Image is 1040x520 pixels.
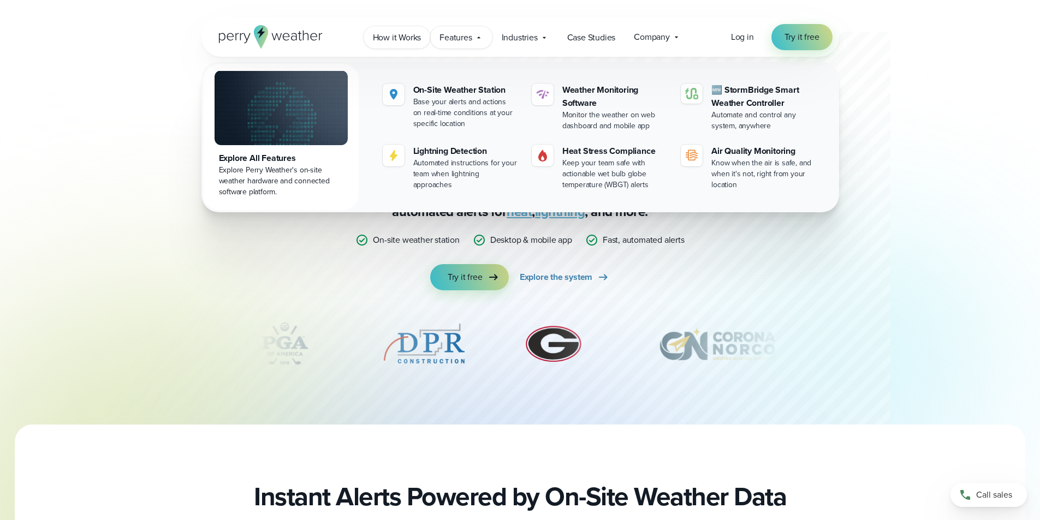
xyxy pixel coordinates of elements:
img: stormbridge-icon-V6.svg [685,88,698,99]
a: Case Studies [558,26,625,49]
div: 5 of 12 [381,316,468,371]
span: Industries [502,31,538,44]
span: Try it free [785,31,819,44]
img: Gas.svg [536,149,549,162]
a: Try it free [771,24,833,50]
span: Explore the system [520,271,592,284]
span: Company [634,31,670,44]
p: Fast, automated alerts [603,234,685,247]
div: Lightning Detection [413,145,519,158]
img: lightning-icon.svg [387,149,400,162]
div: 7 of 12 [640,316,795,371]
div: Monitor the weather on web dashboard and mobile app [562,110,668,132]
span: Call sales [976,488,1012,501]
div: Air Quality Monitoring [711,145,817,158]
div: Keep your team safe with actionable wet bulb globe temperature (WBGT) alerts [562,158,668,190]
a: 🆕 StormBridge Smart Weather Controller Automate and control any system, anywhere [676,79,821,136]
a: Call sales [950,483,1027,507]
div: Explore Perry Weather's on-site weather hardware and connected software platform. [219,165,343,198]
p: Stop relying on weather apps you can’t trust — [PERSON_NAME] Weather delivers certainty with , ac... [302,168,739,220]
a: How it Works [364,26,431,49]
span: Try it free [448,271,483,284]
img: aqi-icon.svg [685,149,698,162]
div: Weather Monitoring Software [562,83,668,110]
div: slideshow [256,316,785,376]
img: Corona-Norco-Unified-School-District.svg [640,316,795,371]
a: Try it free [430,264,509,290]
p: Desktop & mobile app [490,234,572,247]
span: Case Studies [567,31,616,44]
img: software-icon.svg [536,88,549,101]
div: Heat Stress Compliance [562,145,668,158]
div: Base your alerts and actions on real-time conditions at your specific location [413,97,519,129]
div: Know when the air is safe, and when it's not, right from your location [711,158,817,190]
div: Explore All Features [219,152,343,165]
a: Log in [731,31,754,44]
span: How it Works [373,31,421,44]
div: 🆕 StormBridge Smart Weather Controller [711,83,817,110]
img: PGA.svg [241,316,328,371]
a: Lightning Detection Automated instructions for your team when lightning approaches [378,140,523,195]
a: Explore All Features Explore Perry Weather's on-site weather hardware and connected software plat... [204,64,359,210]
a: Weather Monitoring Software Monitor the weather on web dashboard and mobile app [527,79,672,136]
div: Automated instructions for your team when lightning approaches [413,158,519,190]
div: On-Site Weather Station [413,83,519,97]
a: Air Quality Monitoring Know when the air is safe, and when it's not, right from your location [676,140,821,195]
p: On-site weather station [373,234,459,247]
a: Explore the system [520,264,610,290]
span: Log in [731,31,754,43]
img: University-of-Georgia.svg [520,316,587,371]
h2: Instant Alerts Powered by On-Site Weather Data [254,481,786,512]
img: DPR-Construction.svg [381,316,468,371]
span: Features [439,31,472,44]
div: Automate and control any system, anywhere [711,110,817,132]
div: 4 of 12 [241,316,328,371]
a: Heat Stress Compliance Keep your team safe with actionable wet bulb globe temperature (WBGT) alerts [527,140,672,195]
a: On-Site Weather Station Base your alerts and actions on real-time conditions at your specific loc... [378,79,523,134]
div: 6 of 12 [520,316,587,371]
img: Location.svg [387,88,400,101]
